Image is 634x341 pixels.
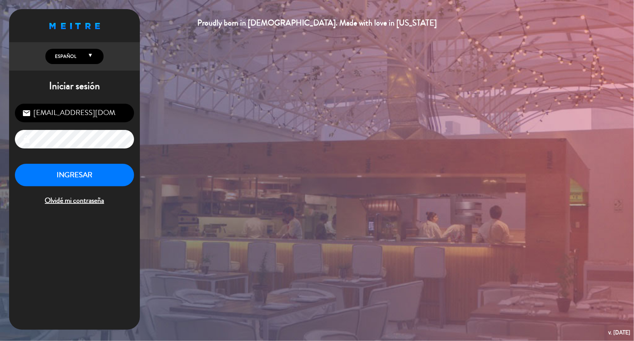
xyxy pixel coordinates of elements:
[608,328,630,337] div: v. [DATE]
[22,109,31,118] i: email
[15,195,134,207] span: Olvidé mi contraseña
[15,104,134,122] input: Correo Electrónico
[9,80,140,92] h1: Iniciar sesión
[22,135,31,144] i: lock
[15,164,134,187] button: INGRESAR
[53,53,76,60] span: Español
